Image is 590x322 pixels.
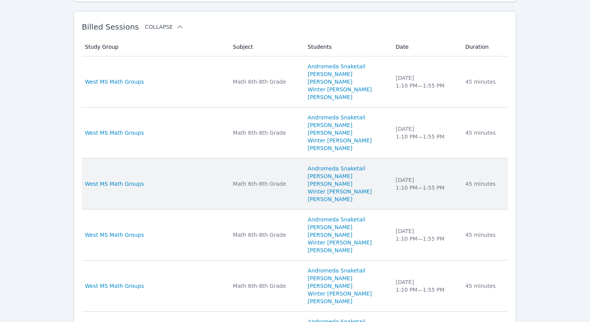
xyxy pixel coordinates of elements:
[233,129,298,137] div: Math 6th-8th Grade
[465,282,504,290] div: 45 minutes
[82,210,508,261] tr: West MS Math GroupsMath 6th-8th GradeAndromeda Snaketail[PERSON_NAME][PERSON_NAME]Winter [PERSON_...
[308,114,365,121] a: Andromeda Snaketail
[465,129,504,137] div: 45 minutes
[85,129,144,137] a: West MS Math Groups
[308,180,352,188] a: [PERSON_NAME]
[233,180,298,188] div: Math 6th-8th Grade
[308,70,352,78] a: [PERSON_NAME]
[233,231,298,239] div: Math 6th-8th Grade
[308,274,352,282] a: [PERSON_NAME]
[308,188,372,195] a: Winter [PERSON_NAME]
[308,63,365,70] a: Andromeda Snaketail
[308,93,352,101] a: [PERSON_NAME]
[303,38,391,56] th: Students
[82,107,508,159] tr: West MS Math GroupsMath 6th-8th GradeAndromeda Snaketail[PERSON_NAME][PERSON_NAME]Winter [PERSON_...
[308,223,352,231] a: [PERSON_NAME]
[85,231,144,239] a: West MS Math Groups
[85,78,144,86] a: West MS Math Groups
[308,86,372,93] a: Winter [PERSON_NAME]
[228,38,303,56] th: Subject
[233,78,298,86] div: Math 6th-8th Grade
[82,22,139,31] span: Billed Sessions
[308,231,352,239] a: [PERSON_NAME]
[308,267,365,274] a: Andromeda Snaketail
[396,125,456,140] div: [DATE] 1:10 PM — 1:55 PM
[308,246,352,254] a: [PERSON_NAME]
[396,227,456,243] div: [DATE] 1:10 PM — 1:55 PM
[233,282,298,290] div: Math 6th-8th Grade
[461,38,508,56] th: Duration
[391,38,461,56] th: Date
[308,239,372,246] a: Winter [PERSON_NAME]
[85,282,144,290] a: West MS Math Groups
[145,23,183,31] button: Collapse
[465,180,504,188] div: 45 minutes
[308,297,352,305] a: [PERSON_NAME]
[308,165,365,172] a: Andromeda Snaketail
[82,159,508,210] tr: West MS Math GroupsMath 6th-8th GradeAndromeda Snaketail[PERSON_NAME][PERSON_NAME]Winter [PERSON_...
[308,121,352,129] a: [PERSON_NAME]
[82,56,508,107] tr: West MS Math GroupsMath 6th-8th GradeAndromeda Snaketail[PERSON_NAME][PERSON_NAME]Winter [PERSON_...
[308,172,352,180] a: [PERSON_NAME]
[465,231,504,239] div: 45 minutes
[308,129,352,137] a: [PERSON_NAME]
[308,137,372,144] a: Winter [PERSON_NAME]
[308,78,352,86] a: [PERSON_NAME]
[308,144,352,152] a: [PERSON_NAME]
[85,180,144,188] a: West MS Math Groups
[308,290,372,297] a: Winter [PERSON_NAME]
[465,78,504,86] div: 45 minutes
[396,74,456,89] div: [DATE] 1:10 PM — 1:55 PM
[82,38,228,56] th: Study Group
[308,282,352,290] a: [PERSON_NAME]
[82,261,508,312] tr: West MS Math GroupsMath 6th-8th GradeAndromeda Snaketail[PERSON_NAME][PERSON_NAME]Winter [PERSON_...
[308,195,352,203] a: [PERSON_NAME]
[308,216,365,223] a: Andromeda Snaketail
[396,176,456,192] div: [DATE] 1:10 PM — 1:55 PM
[396,278,456,294] div: [DATE] 1:10 PM — 1:55 PM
